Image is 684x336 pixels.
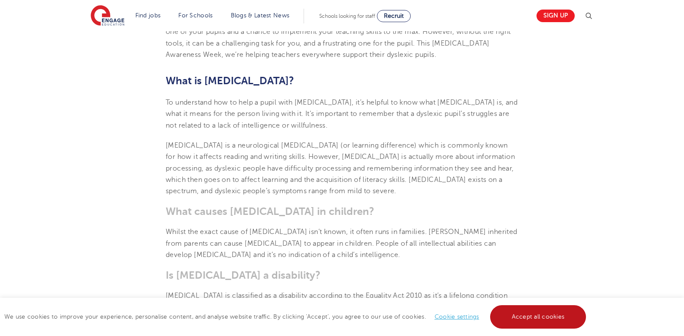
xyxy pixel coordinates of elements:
[4,313,588,320] span: We use cookies to improve your experience, personalise content, and analyse website traffic. By c...
[490,305,586,329] a: Accept all cookies
[91,5,124,27] img: Engage Education
[166,99,517,129] span: To understand how to help a pupil with [MEDICAL_DATA], it’s helpful to know what [MEDICAL_DATA] i...
[178,12,213,19] a: For Schools
[166,142,515,195] span: [MEDICAL_DATA] is a neurological [MEDICAL_DATA] (or learning difference) which is commonly known ...
[537,10,575,22] a: Sign up
[166,205,374,217] b: What causes [MEDICAL_DATA] in children?
[377,10,411,22] a: Recruit
[166,16,517,59] span: As a teacher, aiding the growth of dyslexic learning is a great opportunity to help improve the a...
[166,228,517,259] span: Whilst the exact cause of [MEDICAL_DATA] isn’t known, it often runs in families. [PERSON_NAME] in...
[135,12,161,19] a: Find jobs
[384,13,404,19] span: Recruit
[231,12,290,19] a: Blogs & Latest News
[319,13,375,19] span: Schools looking for staff
[166,75,294,87] b: What is [MEDICAL_DATA]?
[166,269,321,281] b: Is [MEDICAL_DATA] a disability?
[435,313,479,320] a: Cookie settings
